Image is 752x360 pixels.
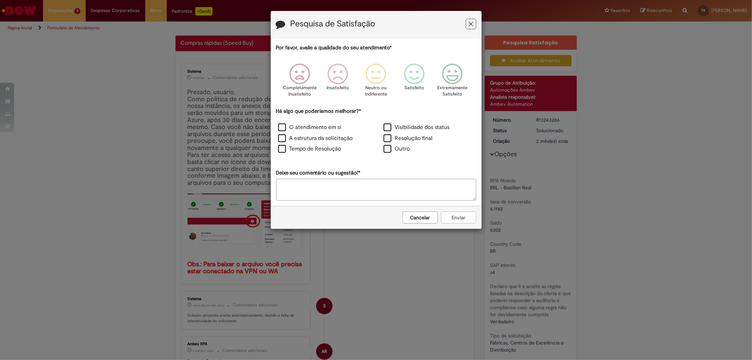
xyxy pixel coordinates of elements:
[276,108,476,155] div: Há algo que poderíamos melhorar?*
[283,85,317,98] p: Completamente Insatisfeito
[291,19,375,29] label: Pesquisa de Satisfação
[437,85,467,98] p: Extremamente Satisfeito
[358,58,394,106] div: Neutro ou indiferente
[278,134,353,142] label: A estrutura da solicitação
[282,58,318,106] div: Completamente Insatisfeito
[278,145,341,153] label: Tempo de Resolução
[384,123,450,132] label: Visibilidade dos status
[363,85,389,98] p: Neutro ou indiferente
[278,123,342,132] label: O atendimento em si
[276,169,361,177] label: Deixe seu comentário ou sugestão!*
[434,58,470,106] div: Extremamente Satisfeito
[404,85,424,91] p: Satisfeito
[384,145,410,153] label: Outro
[384,134,433,142] label: Resolução final
[396,58,432,106] div: Satisfeito
[326,85,349,91] p: Insatisfeito
[276,44,392,51] label: Por favor, avalie a qualidade do seu atendimento*
[320,58,356,106] div: Insatisfeito
[403,212,438,224] button: Cancelar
